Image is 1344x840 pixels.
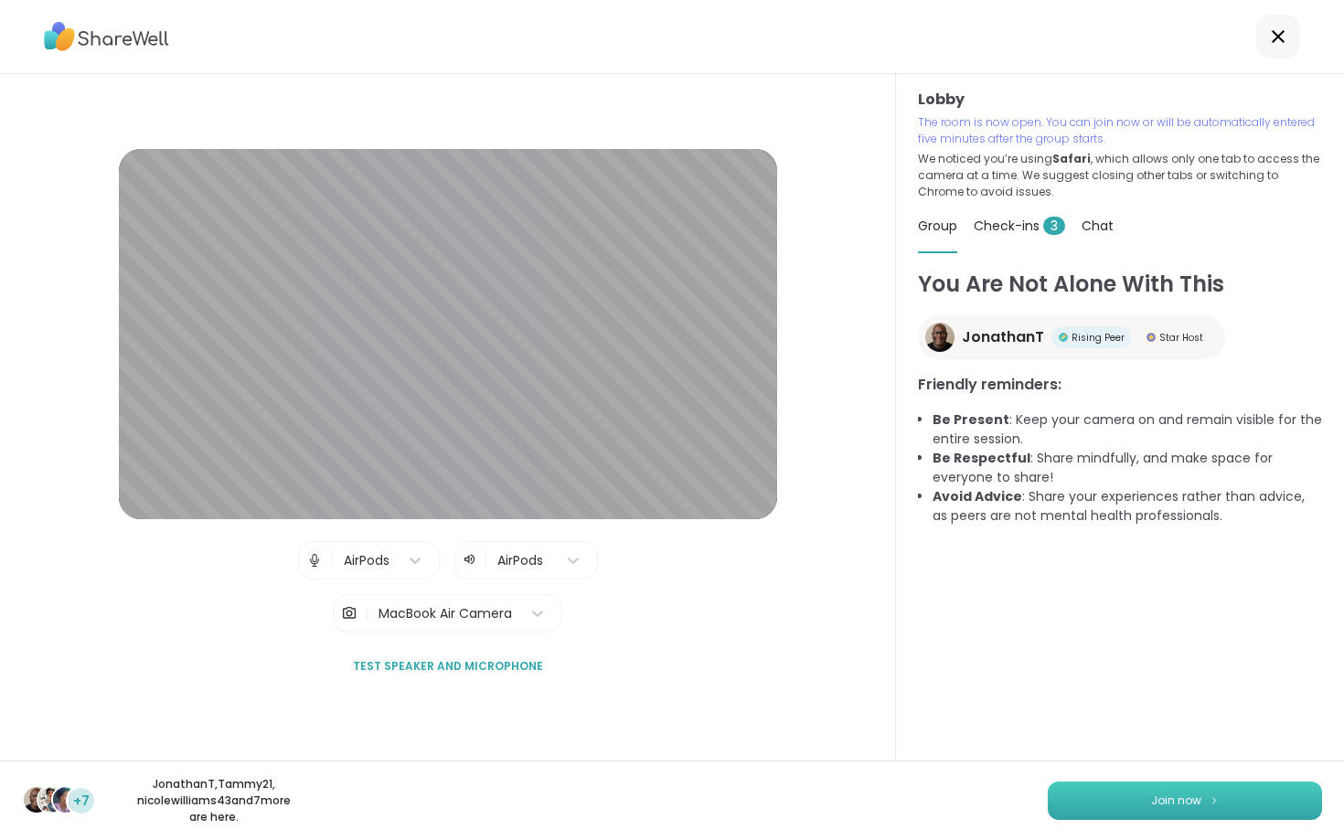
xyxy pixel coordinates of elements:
span: Rising Peer [1072,331,1125,345]
img: ShareWell Logomark [1209,795,1220,805]
b: Be Present [933,410,1009,429]
img: Camera [341,595,357,632]
span: +7 [73,792,90,811]
button: Join now [1048,782,1322,820]
img: JonathanT [24,787,49,813]
span: | [365,595,369,632]
span: Join now [1151,792,1201,809]
img: Star Host [1147,333,1156,342]
h1: You Are Not Alone With This [918,268,1322,301]
div: AirPods [344,551,389,570]
b: Safari [1052,151,1091,166]
span: | [484,549,488,571]
img: JonathanT [925,323,955,352]
span: Check-ins [974,217,1065,235]
li: : Share your experiences rather than advice, as peers are not mental health professionals. [933,487,1322,526]
b: Be Respectful [933,449,1030,467]
div: MacBook Air Camera [379,604,512,623]
h3: Friendly reminders: [918,374,1322,396]
img: Rising Peer [1059,333,1068,342]
a: JonathanTJonathanTRising PeerRising PeerStar HostStar Host [918,315,1225,359]
p: The room is now open. You can join now or will be automatically entered five minutes after the gr... [918,114,1322,147]
img: ShareWell Logo [44,16,169,58]
span: JonathanT [962,326,1044,348]
img: Microphone [306,542,323,579]
p: JonathanT , Tammy21 , nicolewilliams43 and 7 more are here. [112,776,316,825]
span: Star Host [1159,331,1203,345]
span: 3 [1043,217,1065,235]
img: Tammy21 [38,787,64,813]
img: nicolewilliams43 [53,787,79,813]
span: Chat [1082,217,1114,235]
button: Test speaker and microphone [346,647,550,686]
span: | [330,542,335,579]
span: Group [918,217,957,235]
h3: Lobby [918,89,1322,111]
p: We noticed you’re using , which allows only one tab to access the camera at a time. We suggest cl... [918,151,1322,200]
b: Avoid Advice [933,487,1022,505]
span: Test speaker and microphone [353,658,543,675]
li: : Share mindfully, and make space for everyone to share! [933,449,1322,487]
li: : Keep your camera on and remain visible for the entire session. [933,410,1322,449]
